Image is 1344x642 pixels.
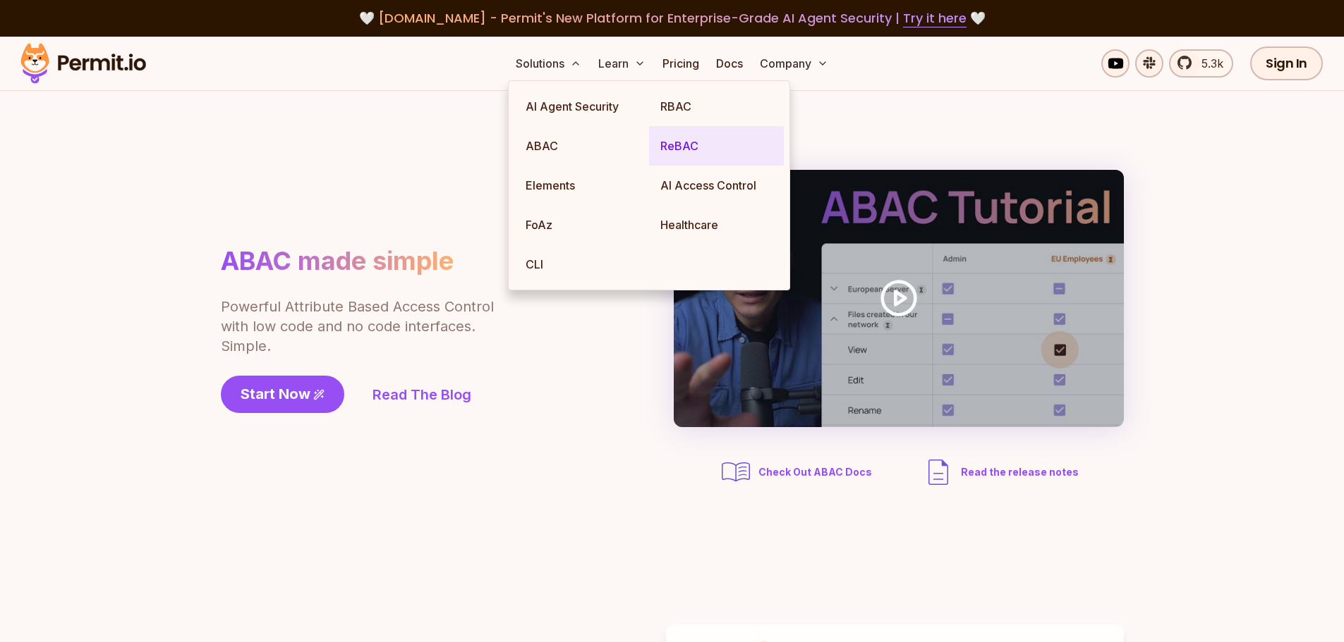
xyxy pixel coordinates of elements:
img: description [921,455,955,489]
a: Check Out ABAC Docs [719,455,876,489]
a: Try it here [903,9,967,27]
span: Start Now [241,384,310,404]
div: 🤍 🤍 [34,8,1310,28]
a: Docs [710,49,749,78]
button: Company [754,49,834,78]
img: abac docs [719,455,753,489]
h1: ABAC made simple [221,245,454,277]
a: ABAC [514,126,649,166]
span: 5.3k [1193,55,1223,72]
p: Powerful Attribute Based Access Control with low code and no code interfaces. Simple. [221,297,496,356]
a: AI Agent Security [514,87,649,126]
a: 5.3k [1169,49,1233,78]
button: Learn [593,49,651,78]
a: Sign In [1250,47,1323,80]
a: Start Now [221,376,344,413]
span: [DOMAIN_NAME] - Permit's New Platform for Enterprise-Grade AI Agent Security | [378,9,967,27]
span: Check Out ABAC Docs [758,465,872,479]
a: AI Access Control [649,166,784,205]
a: Read the release notes [921,455,1079,489]
a: FoAz [514,205,649,245]
a: ReBAC [649,126,784,166]
img: Permit logo [14,39,152,87]
a: Pricing [657,49,705,78]
a: RBAC [649,87,784,126]
a: Read The Blog [373,385,471,405]
a: Elements [514,166,649,205]
a: Healthcare [649,205,784,245]
button: Solutions [510,49,587,78]
span: Read the release notes [961,465,1079,479]
a: CLI [514,245,649,284]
